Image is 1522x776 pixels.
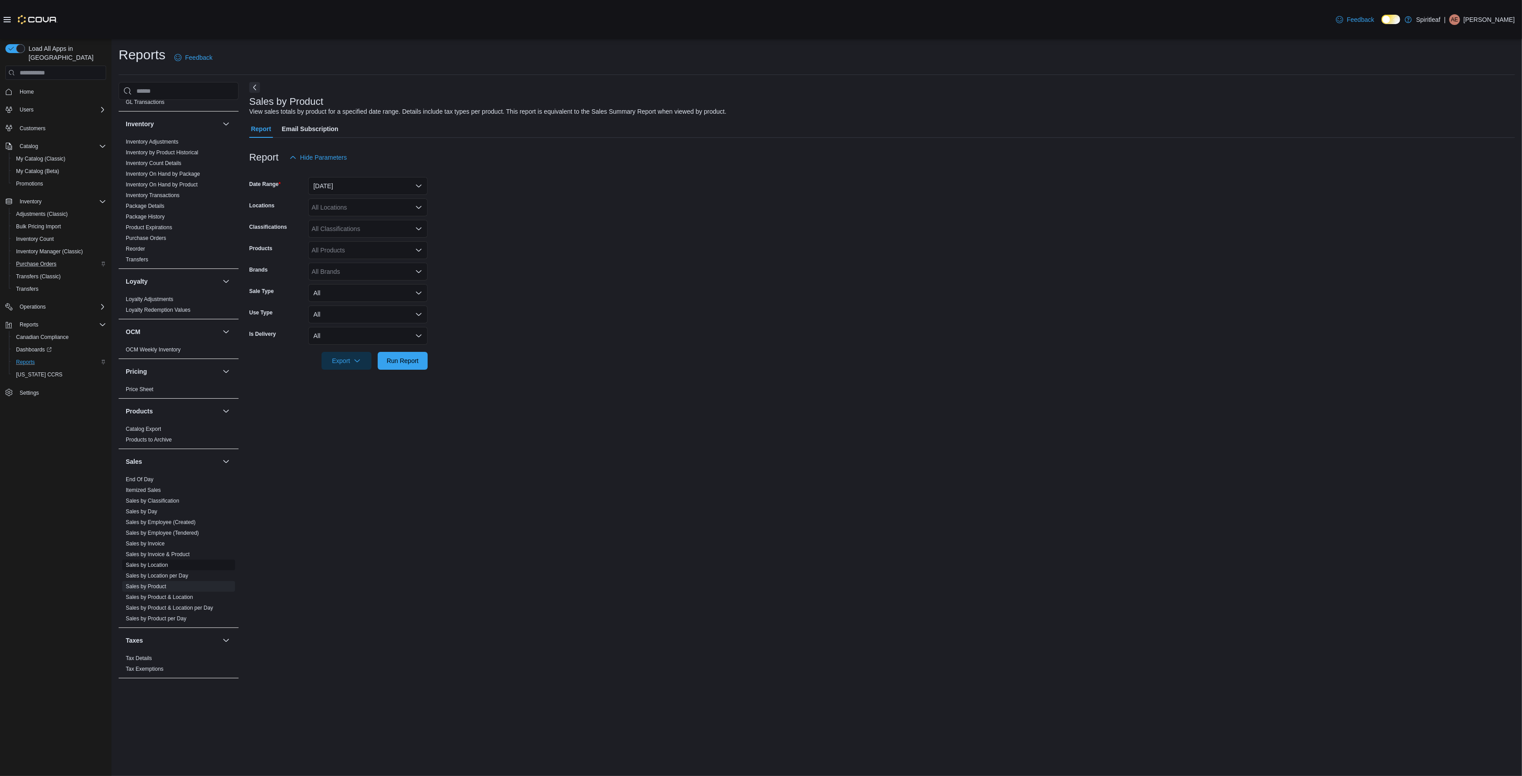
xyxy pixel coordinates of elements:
[16,371,62,378] span: [US_STATE] CCRS
[415,247,422,254] button: Open list of options
[126,386,153,393] span: Price Sheet
[126,367,219,376] button: Pricing
[9,165,110,177] button: My Catalog (Beta)
[126,508,157,515] span: Sales by Day
[12,369,66,380] a: [US_STATE] CCRS
[249,82,260,93] button: Next
[308,327,428,345] button: All
[249,202,275,209] label: Locations
[16,388,42,398] a: Settings
[126,327,140,336] h3: OCM
[126,192,180,198] a: Inventory Transactions
[126,666,164,672] a: Tax Exemptions
[126,594,193,601] span: Sales by Product & Location
[415,268,422,275] button: Open list of options
[16,196,106,207] span: Inventory
[16,285,38,293] span: Transfers
[126,160,181,167] span: Inventory Count Details
[20,88,34,95] span: Home
[126,99,165,105] a: GL Transactions
[126,561,168,569] span: Sales by Location
[16,387,106,398] span: Settings
[126,476,153,483] span: End Of Day
[5,82,106,422] nav: Complex example
[12,246,106,257] span: Inventory Manager (Classic)
[126,487,161,494] span: Itemized Sales
[16,260,57,268] span: Purchase Orders
[126,436,172,443] span: Products to Archive
[119,384,239,398] div: Pricing
[126,224,172,231] span: Product Expirations
[327,352,366,370] span: Export
[249,152,279,163] h3: Report
[249,245,272,252] label: Products
[126,487,161,493] a: Itemized Sales
[126,256,148,263] a: Transfers
[12,259,60,269] a: Purchase Orders
[126,182,198,188] a: Inventory On Hand by Product
[300,153,347,162] span: Hide Parameters
[126,497,179,504] span: Sales by Classification
[2,140,110,153] button: Catalog
[16,180,43,187] span: Promotions
[9,270,110,283] button: Transfers (Classic)
[12,166,63,177] a: My Catalog (Beta)
[119,474,239,627] div: Sales
[2,195,110,208] button: Inventory
[126,296,173,303] span: Loyalty Adjustments
[12,284,42,294] a: Transfers
[1444,14,1446,25] p: |
[16,359,35,366] span: Reports
[119,653,239,678] div: Taxes
[18,15,58,24] img: Cova
[119,294,239,319] div: Loyalty
[221,119,231,129] button: Inventory
[126,665,164,673] span: Tax Exemptions
[20,125,45,132] span: Customers
[126,120,219,128] button: Inventory
[12,153,69,164] a: My Catalog (Classic)
[16,301,106,312] span: Operations
[20,389,39,396] span: Settings
[12,271,64,282] a: Transfers (Classic)
[126,149,198,156] a: Inventory by Product Historical
[12,344,106,355] span: Dashboards
[12,234,58,244] a: Inventory Count
[1416,14,1440,25] p: Spiritleaf
[12,166,106,177] span: My Catalog (Beta)
[126,306,190,314] span: Loyalty Redemption Values
[415,225,422,232] button: Open list of options
[16,211,68,218] span: Adjustments (Classic)
[249,309,272,316] label: Use Type
[126,573,188,579] a: Sales by Location per Day
[12,209,71,219] a: Adjustments (Classic)
[12,178,106,189] span: Promotions
[20,321,38,328] span: Reports
[1449,14,1460,25] div: Andrew E
[16,86,106,97] span: Home
[126,235,166,241] a: Purchase Orders
[12,357,38,367] a: Reports
[2,121,110,134] button: Customers
[126,562,168,568] a: Sales by Location
[16,319,42,330] button: Reports
[221,276,231,287] button: Loyalty
[12,332,72,343] a: Canadian Compliance
[249,288,274,295] label: Sale Type
[126,160,181,166] a: Inventory Count Details
[126,99,165,106] span: GL Transactions
[126,407,153,416] h3: Products
[9,208,110,220] button: Adjustments (Classic)
[126,636,143,645] h3: Taxes
[9,153,110,165] button: My Catalog (Classic)
[119,46,165,64] h1: Reports
[126,139,178,145] a: Inventory Adjustments
[16,141,106,152] span: Catalog
[126,181,198,188] span: Inventory On Hand by Product
[12,178,47,189] a: Promotions
[221,406,231,417] button: Products
[12,234,106,244] span: Inventory Count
